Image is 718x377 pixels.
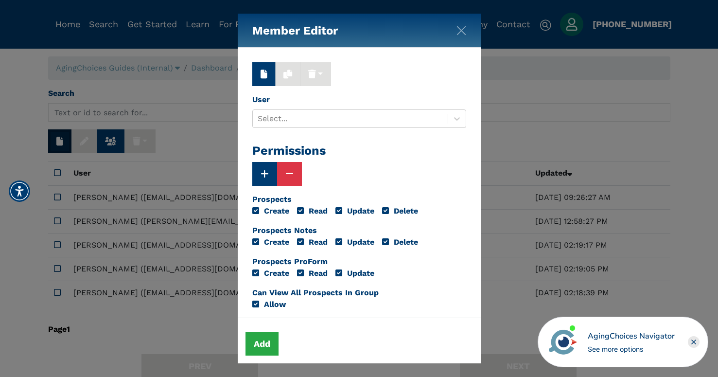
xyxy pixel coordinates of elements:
div: Create [264,236,289,248]
button: Close [456,24,466,34]
h5: Member Editor [252,14,338,48]
div: Accessibility Menu [9,180,30,202]
div: Delete [382,205,418,217]
button: Remove All [277,162,302,186]
h2: Permissions [252,144,466,158]
img: modal-close.svg [456,26,466,36]
div: Prospects ProForm [252,256,466,268]
div: Update [347,236,374,248]
div: Read [309,236,328,248]
div: Update [335,268,374,279]
label: User [252,94,270,106]
div: Update [335,205,374,217]
div: AgingChoices Navigator [588,330,675,342]
button: Add [245,332,279,356]
div: Allow [252,299,286,310]
div: Read [309,205,328,217]
div: Close [688,336,700,348]
div: Delete [394,236,418,248]
div: Update [347,268,374,279]
div: Allow [264,299,286,310]
div: Read [297,268,328,279]
button: Delete [300,62,332,86]
div: Create [252,205,289,217]
div: Delete [382,236,418,248]
div: Create [252,268,289,279]
div: Prospects [252,194,466,205]
div: Update [347,205,374,217]
button: Duplicate [275,62,300,86]
div: Create [264,268,289,279]
div: Prospects Notes [252,225,466,236]
button: Add All [252,162,277,186]
div: Create [264,205,289,217]
div: Delete [394,205,418,217]
button: New [252,62,276,86]
div: Create [252,236,289,248]
div: See more options [588,344,675,354]
div: Can View All Prospects In Group [252,287,466,299]
div: Read [297,205,328,217]
div: Read [309,268,328,279]
img: avatar [546,325,579,359]
div: Update [335,236,374,248]
div: Read [297,236,328,248]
